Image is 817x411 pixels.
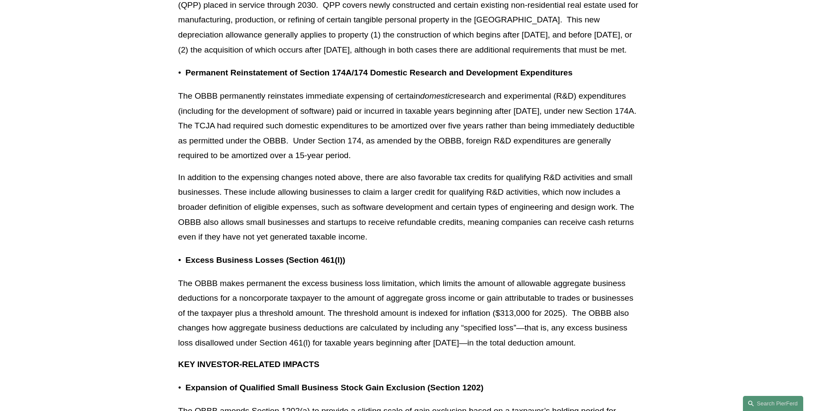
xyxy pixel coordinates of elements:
[186,383,484,392] strong: Expansion of Qualified Small Business Stock Gain Exclusion (Section 1202)
[178,360,320,369] strong: KEY INVESTOR-RELATED IMPACTS
[186,255,345,265] strong: Excess Business Losses (Section 461(l))
[178,276,639,351] p: The OBBB makes permanent the excess business loss limitation, which limits the amount of allowabl...
[186,68,573,77] strong: Permanent Reinstatement of Section 174A/174 Domestic Research and Development Expenditures
[420,91,454,100] em: domestic
[178,170,639,245] p: In addition to the expensing changes noted above, there are also favorable tax credits for qualif...
[178,89,639,163] p: The OBBB permanently reinstates immediate expensing of certain research and experimental (R&D) ex...
[743,396,803,411] a: Search this site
